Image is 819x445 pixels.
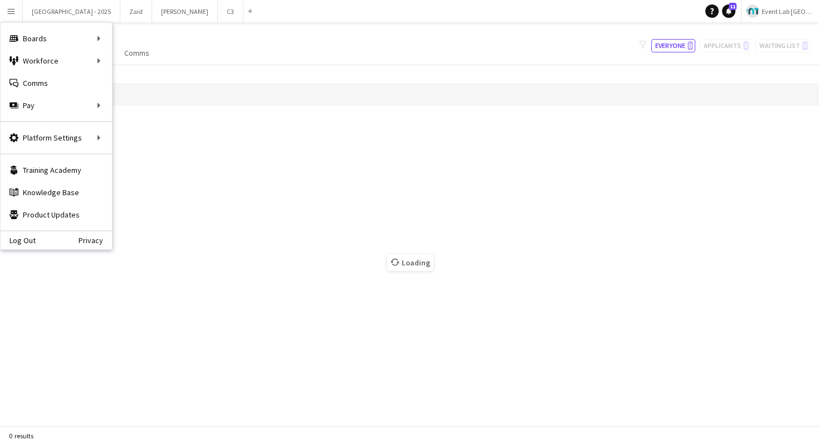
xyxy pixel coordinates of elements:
[387,254,433,271] span: Loading
[1,159,112,181] a: Training Academy
[23,1,120,22] button: [GEOGRAPHIC_DATA] - 2025
[1,127,112,149] div: Platform Settings
[1,72,112,94] a: Comms
[79,236,112,245] a: Privacy
[1,204,112,226] a: Product Updates
[1,50,112,72] div: Workforce
[1,27,112,50] div: Boards
[746,4,759,18] img: Logo
[218,1,243,22] button: C3
[722,4,735,18] a: 11
[762,7,815,16] span: Event Lab [GEOGRAPHIC_DATA]
[651,39,695,52] button: Everyone0
[152,1,218,22] button: [PERSON_NAME]
[1,236,36,245] a: Log Out
[729,3,737,10] span: 11
[688,41,693,50] span: 0
[124,48,149,58] span: Comms
[1,94,112,117] div: Pay
[1,181,112,204] a: Knowledge Base
[120,1,152,22] button: Zaid
[120,46,154,60] a: Comms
